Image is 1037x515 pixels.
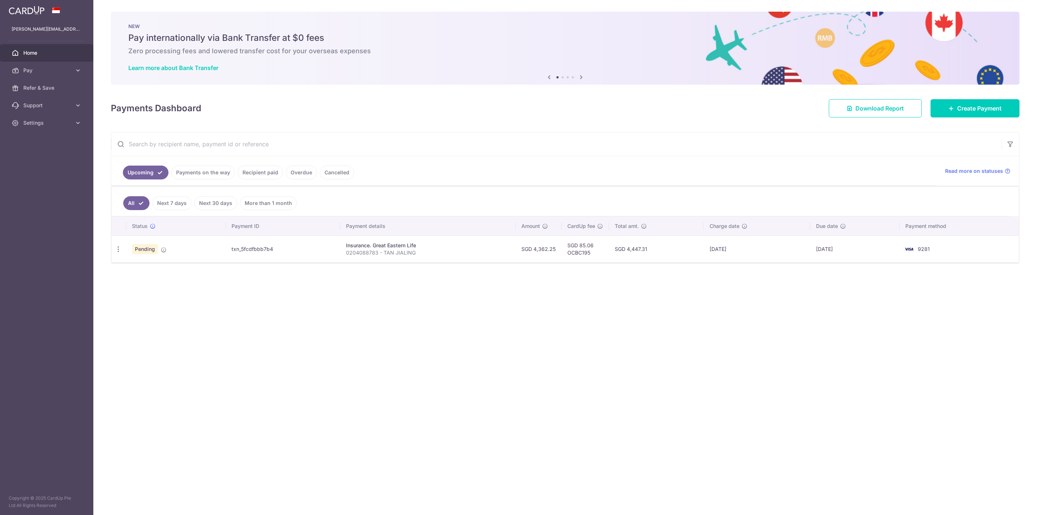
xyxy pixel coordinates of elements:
a: Learn more about Bank Transfer [128,64,218,71]
span: Settings [23,119,71,127]
a: Cancelled [320,166,354,179]
span: Charge date [710,222,739,230]
span: Pending [132,244,158,254]
span: Support [23,102,71,109]
a: Upcoming [123,166,168,179]
td: [DATE] [704,236,810,262]
iframe: Opens a widget where you can find more information [990,493,1030,511]
img: Bank Card [902,245,916,253]
span: Total amt. [615,222,639,230]
img: Bank transfer banner [111,12,1019,85]
span: CardUp fee [567,222,595,230]
span: Refer & Save [23,84,71,92]
span: Create Payment [957,104,1002,113]
td: txn_5fcdfbbb7b4 [226,236,340,262]
th: Payment ID [226,217,340,236]
a: Create Payment [931,99,1019,117]
th: Payment method [900,217,1019,236]
td: [DATE] [810,236,900,262]
a: Download Report [829,99,922,117]
p: 0204088783 - TAN JIALING [346,249,510,256]
input: Search by recipient name, payment id or reference [111,132,1002,156]
a: Read more on statuses [945,167,1010,175]
td: SGD 4,447.31 [609,236,704,262]
a: Next 7 days [152,196,191,210]
a: More than 1 month [240,196,297,210]
span: Status [132,222,148,230]
a: Payments on the way [171,166,235,179]
span: Amount [521,222,540,230]
span: 9281 [918,246,930,252]
h6: Zero processing fees and lowered transfer cost for your overseas expenses [128,47,1002,55]
a: Next 30 days [194,196,237,210]
h5: Pay internationally via Bank Transfer at $0 fees [128,32,1002,44]
div: Insurance. Great Eastern Life [346,242,510,249]
span: Pay [23,67,71,74]
th: Payment details [340,217,516,236]
img: CardUp [9,6,44,15]
p: NEW [128,23,1002,29]
a: All [123,196,149,210]
a: Overdue [286,166,317,179]
h4: Payments Dashboard [111,102,201,115]
span: Read more on statuses [945,167,1003,175]
span: Home [23,49,71,57]
td: SGD 85.06 OCBC195 [562,236,609,262]
a: Recipient paid [238,166,283,179]
td: SGD 4,362.25 [516,236,562,262]
span: Due date [816,222,838,230]
span: Download Report [855,104,904,113]
p: [PERSON_NAME][EMAIL_ADDRESS][DOMAIN_NAME] [12,26,82,33]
